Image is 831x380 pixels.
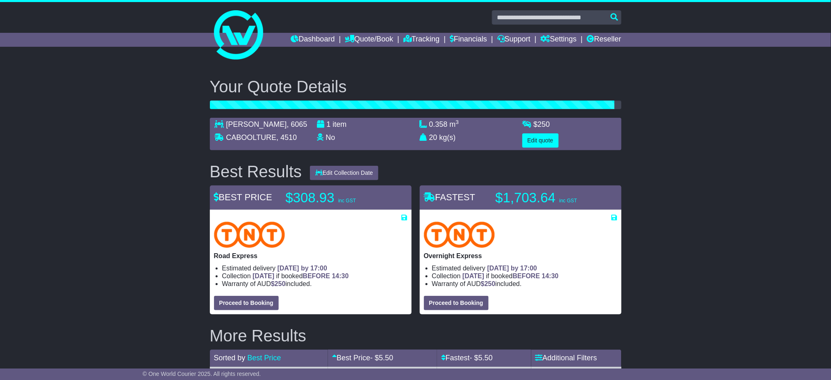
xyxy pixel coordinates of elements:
span: BEFORE [303,272,330,279]
span: $ [481,280,496,287]
li: Warranty of AUD included. [222,280,408,288]
span: [DATE] [462,272,484,279]
span: inc GST [338,198,356,204]
div: Best Results [206,163,306,181]
span: [DATE] by 17:00 [278,265,328,272]
li: Warranty of AUD included. [432,280,617,288]
span: if booked [253,272,348,279]
span: kg(s) [439,133,456,142]
span: 0.358 [429,120,448,128]
button: Proceed to Booking [424,296,489,310]
a: Reseller [587,33,621,47]
span: - $ [370,354,393,362]
span: [DATE] by 17:00 [487,265,537,272]
button: Edit quote [522,133,559,148]
a: Best Price- $5.50 [332,354,393,362]
span: $ [271,280,286,287]
li: Estimated delivery [432,264,617,272]
span: 14:30 [542,272,559,279]
a: Quote/Book [345,33,393,47]
img: TNT Domestic: Road Express [214,222,285,248]
span: No [326,133,335,142]
button: Proceed to Booking [214,296,279,310]
a: Best Price [248,354,281,362]
img: TNT Domestic: Overnight Express [424,222,495,248]
a: Tracking [403,33,439,47]
span: © One World Courier 2025. All rights reserved. [143,371,261,377]
span: item [333,120,347,128]
span: - $ [470,354,493,362]
span: 20 [429,133,437,142]
p: Overnight Express [424,252,617,260]
span: , 6065 [287,120,307,128]
span: BEFORE [513,272,540,279]
span: [DATE] [253,272,274,279]
span: FASTEST [424,192,476,202]
span: inc GST [559,198,577,204]
span: 250 [485,280,496,287]
li: Collection [432,272,617,280]
span: CABOOLTURE [226,133,277,142]
span: 14:30 [332,272,349,279]
p: Road Express [214,252,408,260]
sup: 3 [456,119,459,125]
span: BEST PRICE [214,192,272,202]
a: Fastest- $5.50 [441,354,493,362]
span: , 4510 [276,133,297,142]
li: Collection [222,272,408,280]
span: m [450,120,459,128]
p: $308.93 [286,190,388,206]
h2: More Results [210,327,622,345]
p: $1,703.64 [496,190,598,206]
a: Settings [541,33,577,47]
span: $ [534,120,550,128]
span: 5.50 [379,354,393,362]
li: Estimated delivery [222,264,408,272]
span: 5.50 [478,354,493,362]
span: 1 [327,120,331,128]
a: Financials [450,33,487,47]
a: Support [497,33,530,47]
span: [PERSON_NAME] [226,120,287,128]
button: Edit Collection Date [310,166,378,180]
span: 250 [275,280,286,287]
span: if booked [462,272,558,279]
a: Dashboard [291,33,335,47]
span: Sorted by [214,354,246,362]
h2: Your Quote Details [210,78,622,96]
a: Additional Filters [535,354,597,362]
span: 250 [538,120,550,128]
